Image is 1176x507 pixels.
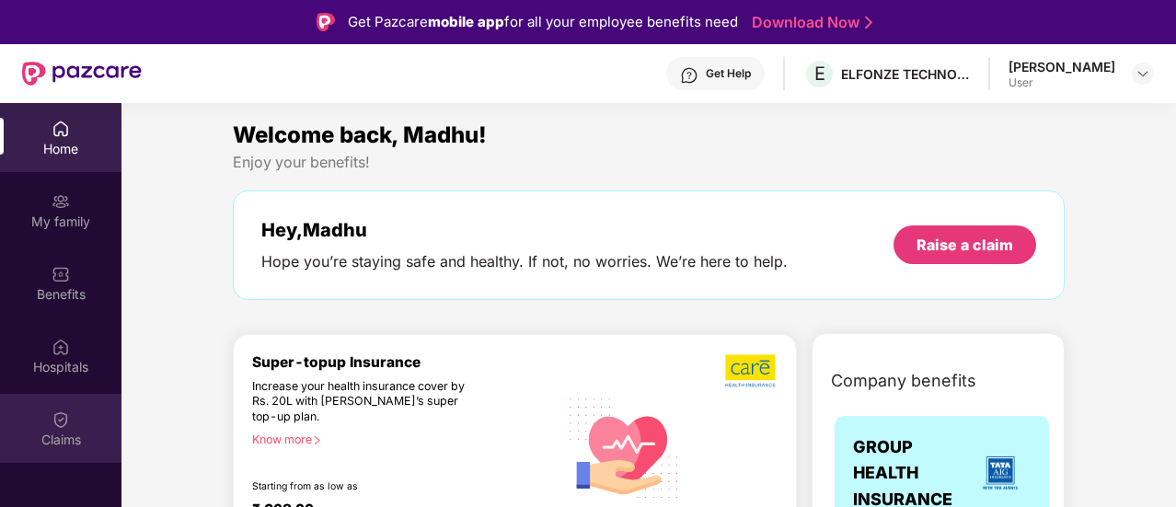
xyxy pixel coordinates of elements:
img: svg+xml;base64,PHN2ZyBpZD0iSGVscC0zMngzMiIgeG1sbnM9Imh0dHA6Ly93d3cudzMub3JnLzIwMDAvc3ZnIiB3aWR0aD... [680,66,698,85]
div: Raise a claim [917,235,1013,255]
img: svg+xml;base64,PHN2ZyBpZD0iQ2xhaW0iIHhtbG5zPSJodHRwOi8vd3d3LnczLm9yZy8yMDAwL3N2ZyIgd2lkdGg9IjIwIi... [52,410,70,429]
img: svg+xml;base64,PHN2ZyBpZD0iRHJvcGRvd24tMzJ4MzIiIHhtbG5zPSJodHRwOi8vd3d3LnczLm9yZy8yMDAwL3N2ZyIgd2... [1136,66,1150,81]
div: Hey, Madhu [261,219,788,241]
img: Logo [317,13,335,31]
a: Download Now [752,13,867,32]
img: Stroke [865,13,872,32]
div: Know more [252,432,548,445]
div: User [1009,75,1115,90]
div: ELFONZE TECHNOLOGIES PRIVATE LIMITED [841,65,970,83]
img: insurerLogo [975,448,1025,498]
div: Enjoy your benefits! [233,153,1065,172]
strong: mobile app [428,13,504,30]
img: svg+xml;base64,PHN2ZyB3aWR0aD0iMjAiIGhlaWdodD0iMjAiIHZpZXdCb3g9IjAgMCAyMCAyMCIgZmlsbD0ibm9uZSIgeG... [52,192,70,211]
div: Hope you’re staying safe and healthy. If not, no worries. We’re here to help. [261,252,788,271]
span: right [312,435,322,445]
img: svg+xml;base64,PHN2ZyBpZD0iSG9zcGl0YWxzIiB4bWxucz0iaHR0cDovL3d3dy53My5vcmcvMjAwMC9zdmciIHdpZHRoPS... [52,338,70,356]
span: E [814,63,825,85]
span: Company benefits [831,368,976,394]
img: b5dec4f62d2307b9de63beb79f102df3.png [725,353,778,388]
img: svg+xml;base64,PHN2ZyBpZD0iQmVuZWZpdHMiIHhtbG5zPSJodHRwOi8vd3d3LnczLm9yZy8yMDAwL3N2ZyIgd2lkdGg9Ij... [52,265,70,283]
div: Get Help [706,66,751,81]
img: svg+xml;base64,PHN2ZyBpZD0iSG9tZSIgeG1sbnM9Imh0dHA6Ly93d3cudzMub3JnLzIwMDAvc3ZnIiB3aWR0aD0iMjAiIG... [52,120,70,138]
img: New Pazcare Logo [22,62,142,86]
div: Get Pazcare for all your employee benefits need [348,11,738,33]
div: [PERSON_NAME] [1009,58,1115,75]
span: Welcome back, Madhu! [233,121,487,148]
div: Super-topup Insurance [252,353,559,371]
div: Starting from as low as [252,480,480,493]
div: Increase your health insurance cover by Rs. 20L with [PERSON_NAME]’s super top-up plan. [252,379,479,425]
